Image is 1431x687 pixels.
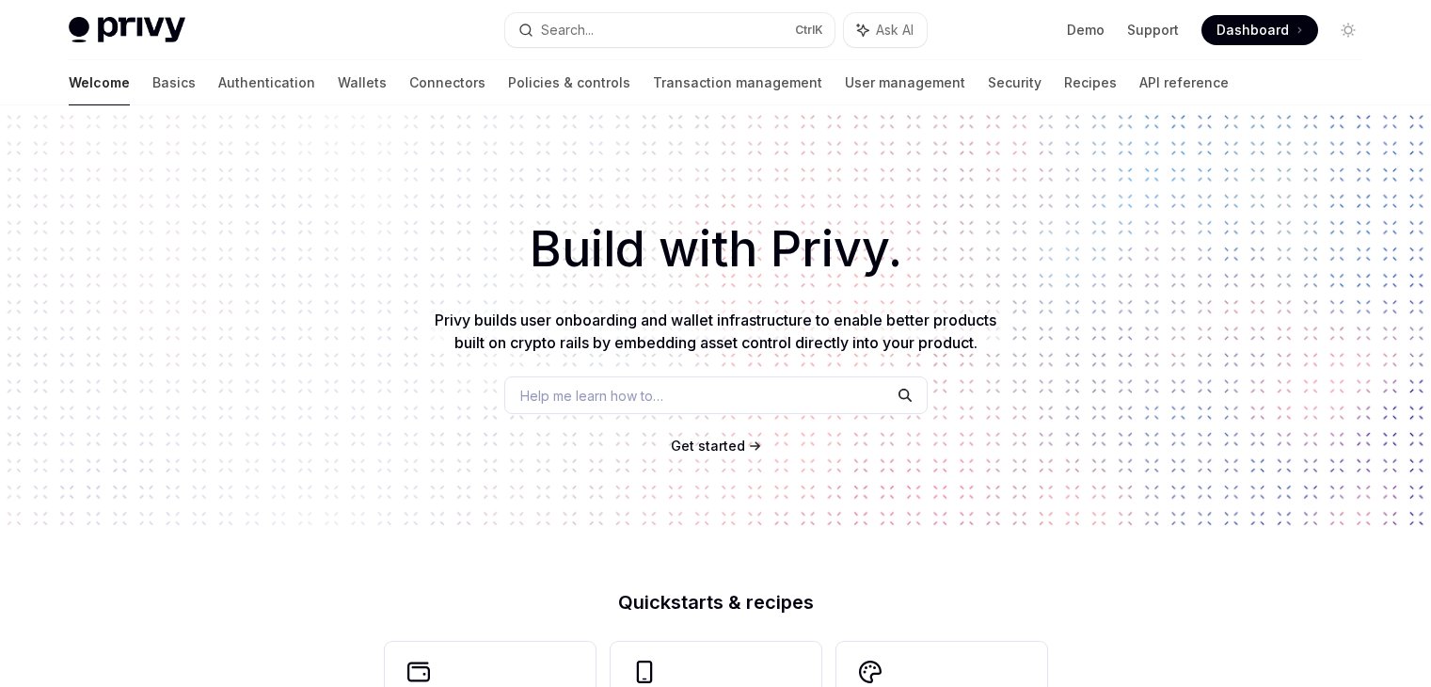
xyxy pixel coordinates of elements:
[1216,21,1289,40] span: Dashboard
[505,13,835,47] button: Search...CtrlK
[30,213,1401,286] h1: Build with Privy.
[795,23,823,38] span: Ctrl K
[653,60,822,105] a: Transaction management
[338,60,387,105] a: Wallets
[1201,15,1318,45] a: Dashboard
[69,17,185,43] img: light logo
[844,13,927,47] button: Ask AI
[1139,60,1229,105] a: API reference
[435,311,996,352] span: Privy builds user onboarding and wallet infrastructure to enable better products built on crypto ...
[1064,60,1117,105] a: Recipes
[218,60,315,105] a: Authentication
[671,437,745,455] a: Get started
[508,60,630,105] a: Policies & controls
[541,19,594,41] div: Search...
[845,60,965,105] a: User management
[988,60,1041,105] a: Security
[409,60,485,105] a: Connectors
[1067,21,1105,40] a: Demo
[1127,21,1179,40] a: Support
[385,593,1047,612] h2: Quickstarts & recipes
[1333,15,1363,45] button: Toggle dark mode
[876,21,914,40] span: Ask AI
[152,60,196,105] a: Basics
[671,438,745,454] span: Get started
[69,60,130,105] a: Welcome
[520,386,663,406] span: Help me learn how to…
